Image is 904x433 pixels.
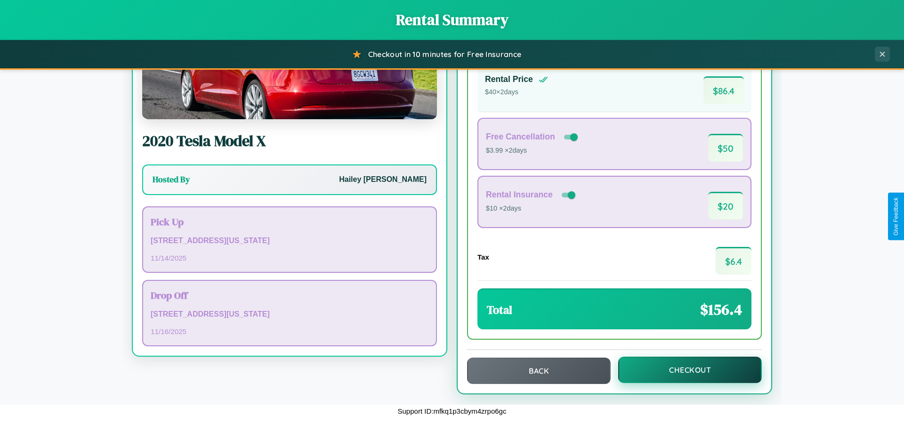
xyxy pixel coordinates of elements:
[485,86,548,98] p: $ 40 × 2 days
[151,308,428,321] p: [STREET_ADDRESS][US_STATE]
[487,302,512,318] h3: Total
[142,131,437,151] h2: 2020 Tesla Model X
[467,358,611,384] button: Back
[398,405,507,417] p: Support ID: mfkq1p3cbym4zrpo6gc
[151,215,428,229] h3: Pick Up
[151,252,428,264] p: 11 / 14 / 2025
[716,247,751,275] span: $ 6.4
[9,9,895,30] h1: Rental Summary
[142,25,437,119] img: Tesla Model X
[153,174,190,185] h3: Hosted By
[708,192,743,220] span: $ 20
[368,49,521,59] span: Checkout in 10 minutes for Free Insurance
[618,357,762,383] button: Checkout
[151,288,428,302] h3: Drop Off
[700,299,742,320] span: $ 156.4
[485,74,533,84] h4: Rental Price
[486,190,553,200] h4: Rental Insurance
[708,134,743,162] span: $ 50
[486,203,577,215] p: $10 × 2 days
[477,253,489,261] h4: Tax
[339,173,427,187] p: Hailey [PERSON_NAME]
[486,145,580,157] p: $3.99 × 2 days
[151,234,428,248] p: [STREET_ADDRESS][US_STATE]
[703,76,744,104] span: $ 86.4
[893,197,899,236] div: Give Feedback
[151,325,428,338] p: 11 / 16 / 2025
[486,132,555,142] h4: Free Cancellation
